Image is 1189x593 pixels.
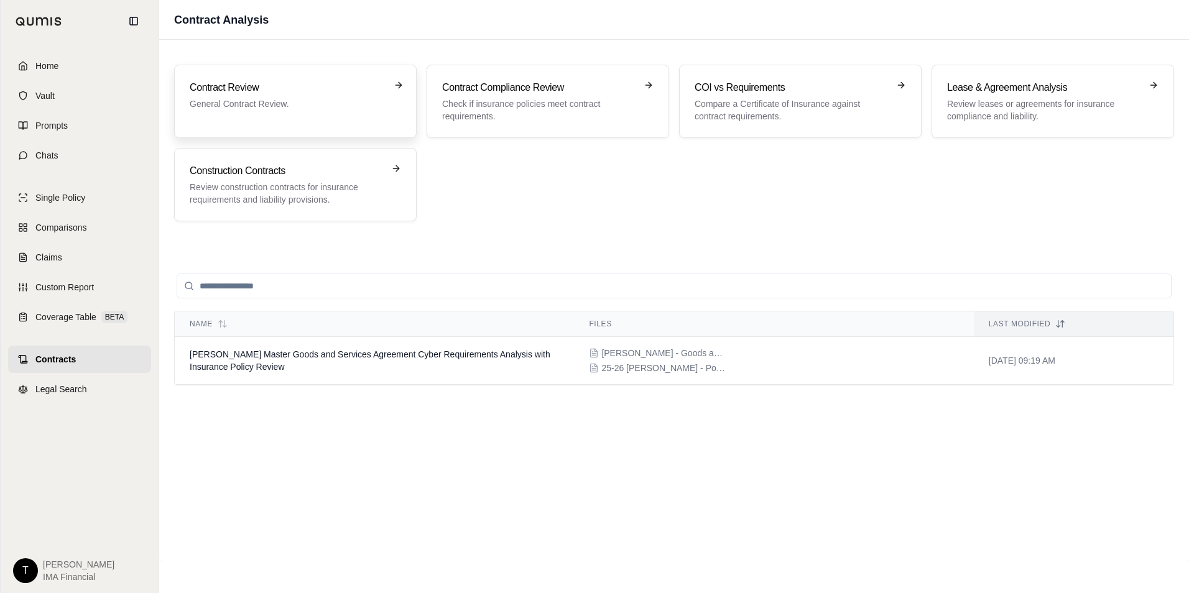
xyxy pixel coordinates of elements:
p: Compare a Certificate of Insurance against contract requirements. [695,98,889,122]
a: Chats [8,142,151,169]
span: IMA Financial [43,571,114,583]
span: Coverage Table [35,311,96,323]
span: [PERSON_NAME] [43,558,114,571]
span: Custom Report [35,281,94,293]
span: Chats [35,149,58,162]
a: Home [8,52,151,80]
span: Kitchell Master Goods and Services Agreement Cyber Requirements Analysis with Insurance Policy Re... [190,349,550,372]
a: Claims [8,244,151,271]
span: Kitchell - Goods and Services Master Agreement VMC 16SEP2025 (AU091925).docx [601,347,726,359]
th: Files [574,311,973,337]
h3: Contract Review [190,80,384,95]
img: Qumis Logo [16,17,62,26]
a: Prompts [8,112,151,139]
h1: Contract Analysis [174,11,269,29]
button: Collapse sidebar [124,11,144,31]
span: 25-26 Kitchell - Policy.pdf [601,362,726,374]
h3: Lease & Agreement Analysis [947,80,1141,95]
span: Claims [35,251,62,264]
div: Last modified [989,319,1159,329]
span: Single Policy [35,191,85,204]
p: General Contract Review. [190,98,384,110]
span: Comparisons [35,221,86,234]
h3: Contract Compliance Review [442,80,636,95]
div: Name [190,319,559,329]
span: BETA [101,311,127,323]
span: Contracts [35,353,76,365]
p: Review leases or agreements for insurance compliance and liability. [947,98,1141,122]
a: Vault [8,82,151,109]
div: T [13,558,38,583]
h3: COI vs Requirements [695,80,889,95]
span: Prompts [35,119,68,132]
a: Legal Search [8,375,151,403]
p: Review construction contracts for insurance requirements and liability provisions. [190,181,384,206]
h3: Construction Contracts [190,163,384,178]
span: Vault [35,90,55,102]
span: Legal Search [35,383,87,395]
span: Home [35,60,58,72]
td: [DATE] 09:19 AM [974,337,1173,385]
a: Comparisons [8,214,151,241]
a: Coverage TableBETA [8,303,151,331]
a: Custom Report [8,274,151,301]
a: Single Policy [8,184,151,211]
a: Contracts [8,346,151,373]
p: Check if insurance policies meet contract requirements. [442,98,636,122]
